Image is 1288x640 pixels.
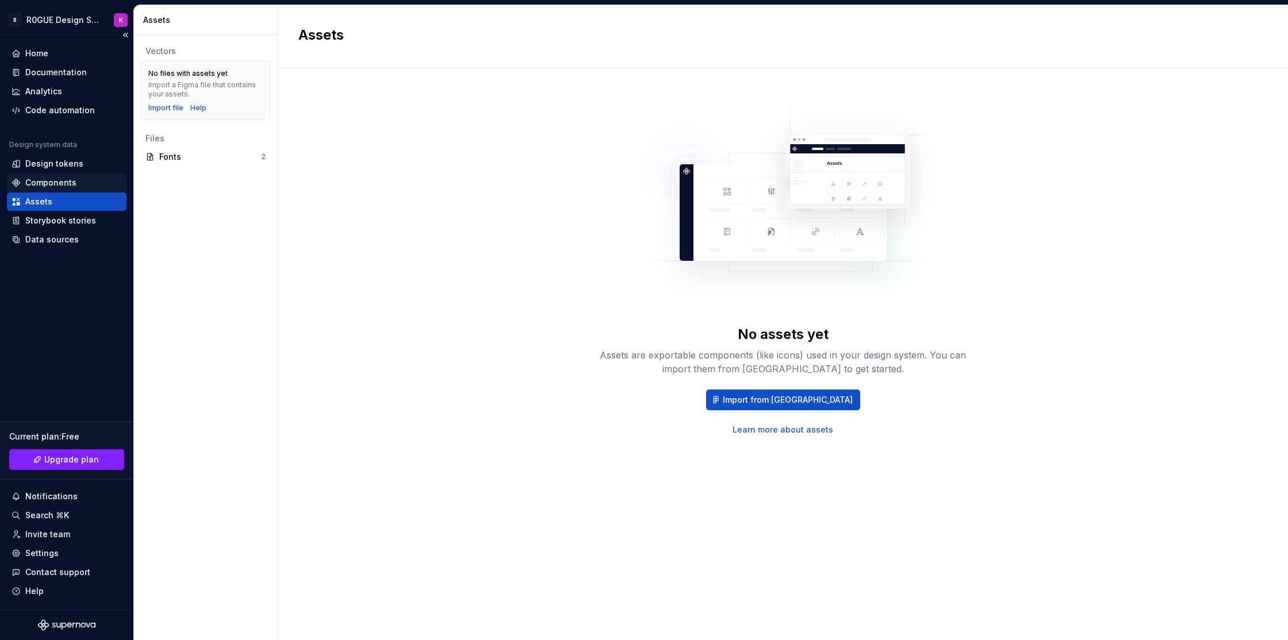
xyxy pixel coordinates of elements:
a: Home [7,44,126,63]
a: Invite team [7,525,126,543]
div: Design system data [9,140,77,149]
div: Documentation [25,67,87,78]
div: Components [25,177,76,188]
span: Upgrade plan [44,454,99,465]
div: Design tokens [25,158,83,169]
a: Data sources [7,230,126,249]
div: Data sources [25,234,79,245]
a: Settings [7,544,126,562]
a: Documentation [7,63,126,82]
div: Import a Figma file that contains your assets. [148,80,263,99]
div: Contact support [25,566,90,578]
a: Storybook stories [7,211,126,230]
button: Collapse sidebar [117,27,133,43]
h2: Assets [298,26,1253,44]
a: Assets [7,192,126,211]
a: Help [190,103,206,113]
button: BR0GUE Design SystemK [2,7,131,32]
a: Fonts2 [141,148,270,166]
div: R0GUE Design System [26,14,100,26]
div: Assets are exportable components (like icons) used in your design system. You can import them fro... [599,348,967,376]
svg: Supernova Logo [38,619,95,631]
div: Settings [25,548,59,559]
div: Files [145,133,266,144]
div: Help [25,585,44,597]
div: Home [25,48,48,59]
div: No assets yet [738,325,829,344]
a: Analytics [7,82,126,101]
div: Notifications [25,491,78,502]
div: Assets [143,14,273,26]
button: Import from [GEOGRAPHIC_DATA] [706,390,860,410]
button: Search ⌘K [7,506,126,525]
div: Analytics [25,86,62,97]
a: Upgrade plan [9,449,124,470]
a: Design tokens [7,155,126,173]
a: Code automation [7,101,126,119]
div: B [8,13,22,27]
div: Assets [25,196,52,207]
a: Learn more about assets [733,424,833,435]
button: Notifications [7,487,126,506]
button: Help [7,582,126,600]
div: Vectors [145,45,266,57]
div: 2 [261,152,266,161]
div: Invite team [25,529,70,540]
button: Contact support [7,563,126,581]
div: Code automation [25,105,95,116]
button: Import file [148,103,183,113]
div: Search ⌘K [25,510,69,521]
div: No files with assets yet [148,69,228,78]
div: Current plan : Free [9,431,124,442]
div: Fonts [159,151,261,163]
a: Components [7,174,126,192]
div: Storybook stories [25,215,96,226]
div: K [119,16,123,25]
span: Import from [GEOGRAPHIC_DATA] [723,394,853,406]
